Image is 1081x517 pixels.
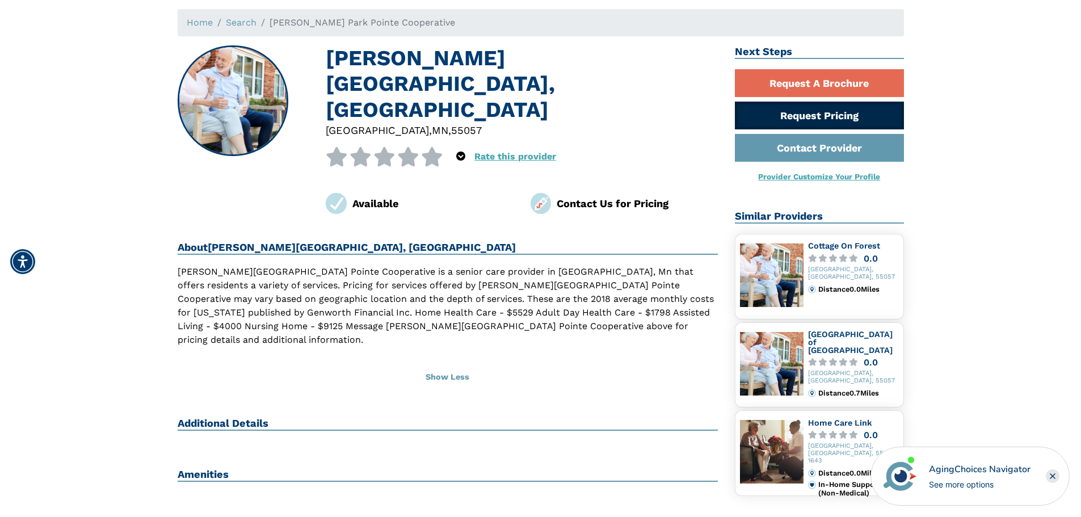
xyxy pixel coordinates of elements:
h2: Amenities [178,468,718,482]
img: distance.svg [808,469,816,477]
div: Distance 0.0 Miles [818,469,898,477]
div: Accessibility Menu [10,249,35,274]
div: 0.0 [864,358,878,367]
img: distance.svg [808,389,816,397]
span: , [448,124,451,136]
div: Contact Us for Pricing [557,196,718,211]
a: 0.0 [808,254,899,263]
div: 0.0 [864,431,878,439]
a: Rate this provider [474,151,556,162]
div: AgingChoices Navigator [929,463,1030,476]
a: Cottage On Forest [808,241,880,250]
p: [PERSON_NAME][GEOGRAPHIC_DATA] Pointe Cooperative is a senior care provider in [GEOGRAPHIC_DATA],... [178,265,718,347]
h1: [PERSON_NAME][GEOGRAPHIC_DATA], [GEOGRAPHIC_DATA] [326,45,718,123]
a: Request A Brochure [735,69,904,97]
button: Show Less [178,365,718,390]
div: [GEOGRAPHIC_DATA], [GEOGRAPHIC_DATA], 55057 [808,370,899,385]
a: 0.0 [808,358,899,367]
a: Home Care Link [808,418,872,427]
div: See more options [929,478,1030,490]
span: MN [432,124,448,136]
img: Kildahl Park Pointe Cooperative, Northfield MN [178,47,287,155]
img: primary.svg [808,481,816,489]
span: , [429,124,432,136]
div: Popover trigger [456,147,465,166]
a: Request Pricing [735,102,904,129]
div: In-Home Support (Non-Medical) [818,481,898,497]
div: [GEOGRAPHIC_DATA], [GEOGRAPHIC_DATA], 55057 [808,266,899,281]
a: Search [226,17,256,28]
nav: breadcrumb [178,9,904,36]
a: Provider Customize Your Profile [758,172,880,181]
h2: Similar Providers [735,210,904,224]
a: Contact Provider [735,134,904,162]
span: [PERSON_NAME] Park Pointe Cooperative [270,17,455,28]
div: 55057 [451,123,482,138]
span: [GEOGRAPHIC_DATA] [326,124,429,136]
a: 0.0 [808,431,899,439]
div: Distance 0.7 Miles [818,389,898,397]
h2: About [PERSON_NAME][GEOGRAPHIC_DATA], [GEOGRAPHIC_DATA] [178,241,718,255]
img: avatar [881,457,919,495]
h2: Additional Details [178,417,718,431]
h2: Next Steps [735,45,904,59]
a: [GEOGRAPHIC_DATA] of [GEOGRAPHIC_DATA] [808,330,893,354]
a: Home [187,17,213,28]
div: Close [1046,469,1059,483]
div: 0.0 [864,254,878,263]
img: distance.svg [808,285,816,293]
div: Distance 0.0 Miles [818,285,898,293]
div: [GEOGRAPHIC_DATA], [GEOGRAPHIC_DATA], 55057-1643 [808,443,899,464]
div: Available [352,196,514,211]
